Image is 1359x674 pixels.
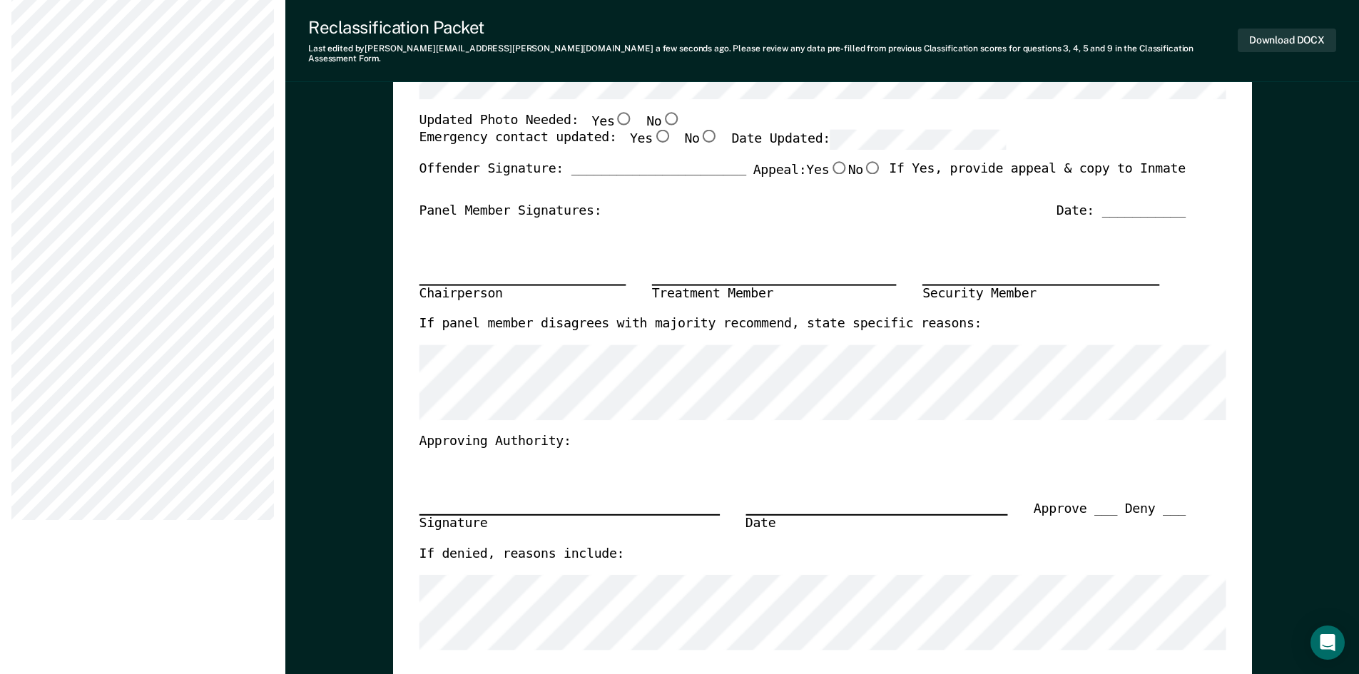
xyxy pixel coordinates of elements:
[656,44,729,53] span: a few seconds ago
[1056,203,1185,220] div: Date: ___________
[308,17,1238,38] div: Reclassification Packet
[806,161,848,180] label: Yes
[614,111,633,124] input: Yes
[419,161,1185,203] div: Offender Signature: _______________________ If Yes, provide appeal & copy to Inmate
[308,44,1238,64] div: Last edited by [PERSON_NAME][EMAIL_ADDRESS][PERSON_NAME][DOMAIN_NAME] . Please review any data pr...
[753,161,882,191] label: Appeal:
[419,130,1006,161] div: Emergency contact updated:
[1033,501,1185,546] div: Approve ___ Deny ___
[829,161,848,174] input: Yes
[651,285,896,303] div: Treatment Member
[419,111,680,130] div: Updated Photo Needed:
[863,161,882,174] input: No
[629,130,671,150] label: Yes
[684,130,718,150] label: No
[731,130,1006,150] label: Date Updated:
[419,203,601,220] div: Panel Member Signatures:
[646,111,681,130] label: No
[419,432,1185,449] div: Approving Authority:
[830,130,1005,150] input: Date Updated:
[848,161,882,180] label: No
[419,546,624,563] label: If denied, reasons include:
[922,285,1159,303] div: Security Member
[591,111,633,130] label: Yes
[1238,29,1336,52] button: Download DOCX
[1310,626,1345,660] div: Open Intercom Messenger
[419,285,626,303] div: Chairperson
[419,316,982,333] label: If panel member disagrees with majority recommend, state specific reasons:
[419,514,719,533] div: Signature
[745,514,1007,533] div: Date
[661,111,680,124] input: No
[652,130,671,143] input: Yes
[699,130,718,143] input: No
